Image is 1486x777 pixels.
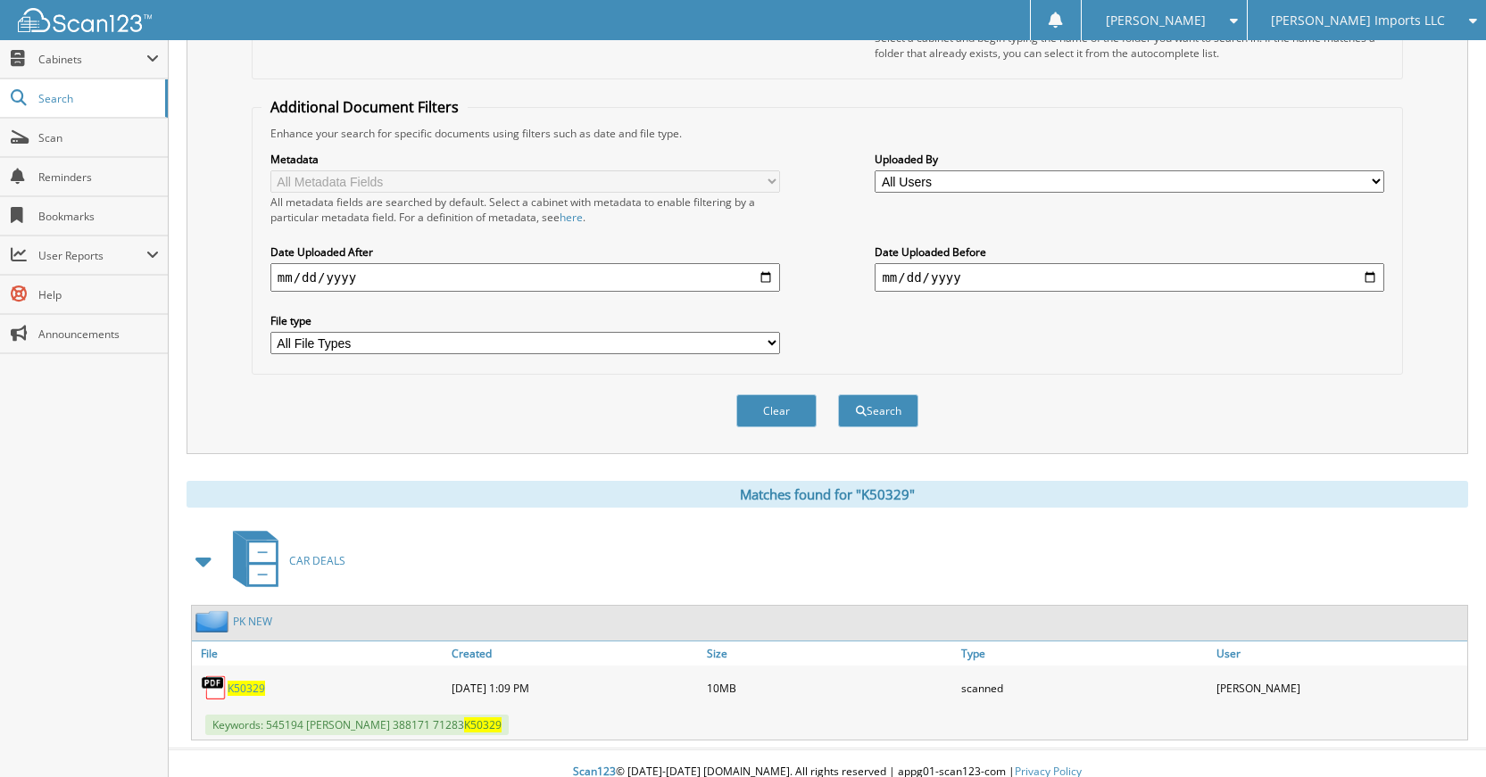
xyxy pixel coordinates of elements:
[228,681,265,696] a: K50329
[38,209,159,224] span: Bookmarks
[18,8,152,32] img: scan123-logo-white.svg
[447,641,702,665] a: Created
[38,287,159,302] span: Help
[875,152,1384,167] label: Uploaded By
[875,263,1384,292] input: end
[1212,670,1467,706] div: [PERSON_NAME]
[702,641,958,665] a: Size
[38,52,146,67] span: Cabinets
[702,670,958,706] div: 10MB
[233,614,272,629] a: PK NEW
[270,263,780,292] input: start
[38,248,146,263] span: User Reports
[262,97,468,117] legend: Additional Document Filters
[270,152,780,167] label: Metadata
[222,525,345,596] a: CAR DEALS
[838,394,918,427] button: Search
[1212,641,1467,665] a: User
[270,194,780,225] div: All metadata fields are searched by default. Select a cabinet with metadata to enable filtering b...
[38,91,156,106] span: Search
[270,313,780,328] label: File type
[447,670,702,706] div: [DATE] 1:09 PM
[464,717,502,732] span: K50329
[875,30,1384,61] div: Select a cabinet and begin typing the name of the folder you want to search in. If the name match...
[270,244,780,260] label: Date Uploaded After
[262,126,1393,141] div: Enhance your search for specific documents using filters such as date and file type.
[1271,15,1445,26] span: [PERSON_NAME] Imports LLC
[957,670,1212,706] div: scanned
[187,481,1468,508] div: Matches found for "K50329"
[192,641,447,665] a: File
[38,169,159,185] span: Reminders
[875,244,1384,260] label: Date Uploaded Before
[736,394,817,427] button: Clear
[205,715,509,735] span: Keywords: 545194 [PERSON_NAME] 388171 71283
[201,674,228,701] img: PDF.png
[560,210,583,225] a: here
[195,610,233,632] img: folder2.png
[289,553,345,568] span: CAR DEALS
[38,130,159,145] span: Scan
[1106,15,1206,26] span: [PERSON_NAME]
[957,641,1212,665] a: Type
[38,327,159,342] span: Announcements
